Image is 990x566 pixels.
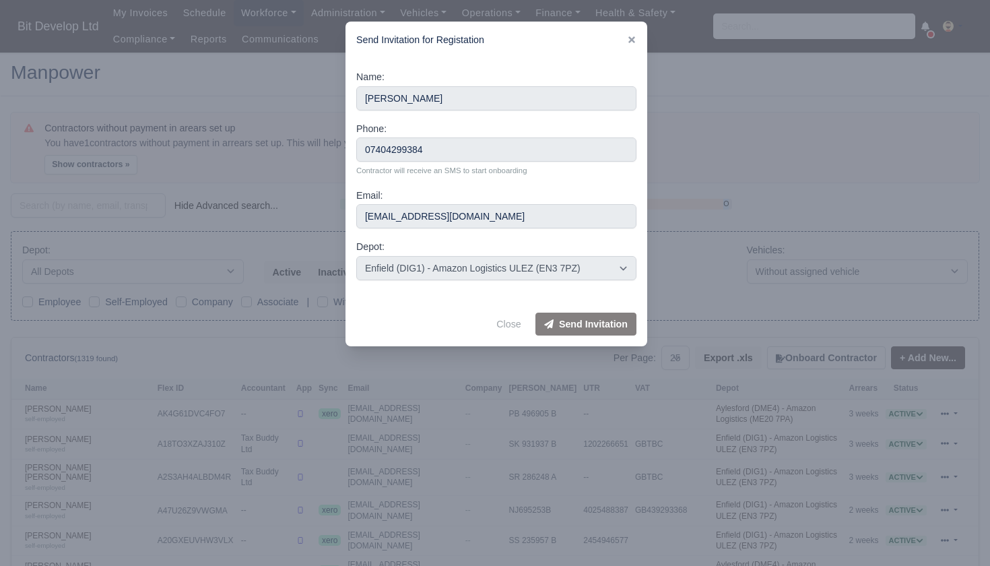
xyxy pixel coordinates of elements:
[535,313,636,336] button: Send Invitation
[345,22,647,59] div: Send Invitation for Registation
[356,69,385,85] label: Name:
[356,239,385,255] label: Depot:
[356,188,383,203] label: Email:
[923,501,990,566] iframe: Chat Widget
[356,121,387,137] label: Phone:
[356,164,636,177] small: Contractor will receive an SMS to start onboarding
